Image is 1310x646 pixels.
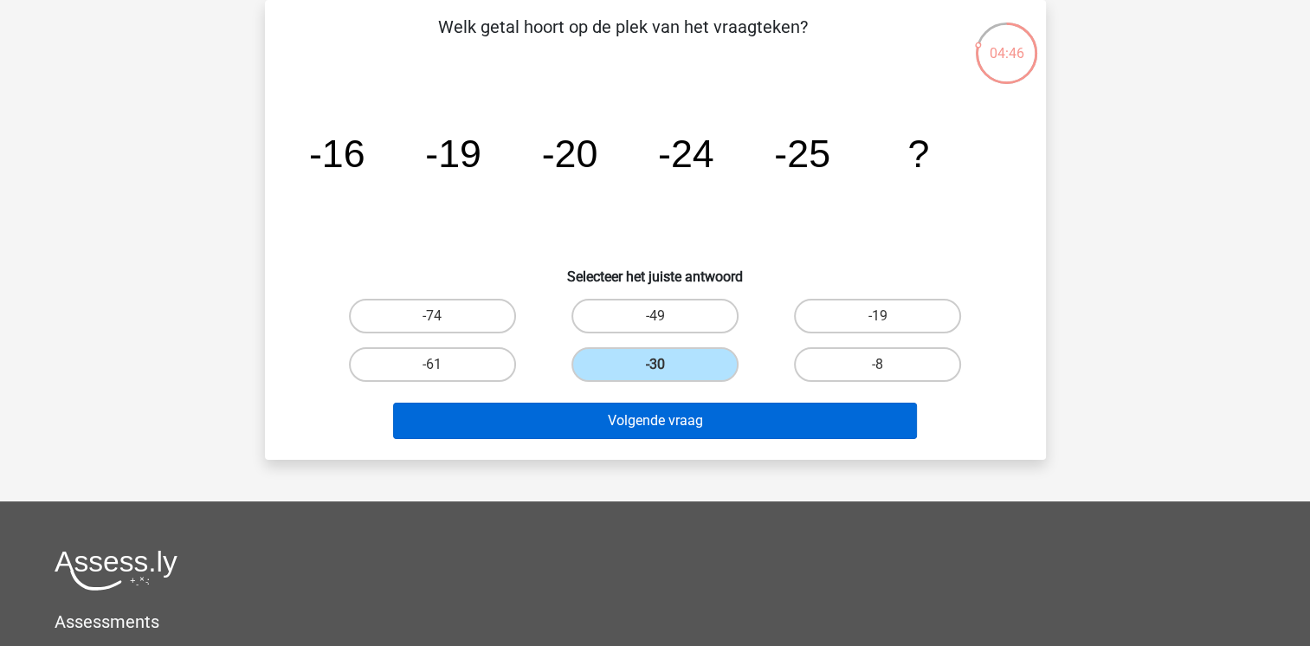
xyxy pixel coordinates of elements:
tspan: -16 [308,132,365,175]
tspan: ? [907,132,929,175]
tspan: -19 [425,132,481,175]
label: -61 [349,347,516,382]
h5: Assessments [55,611,1255,632]
label: -30 [571,347,739,382]
img: Assessly logo [55,550,177,591]
tspan: -20 [541,132,597,175]
label: -19 [794,299,961,333]
label: -8 [794,347,961,382]
tspan: -25 [774,132,830,175]
label: -49 [571,299,739,333]
div: 04:46 [974,21,1039,64]
p: Welk getal hoort op de plek van het vraagteken? [293,14,953,66]
tspan: -24 [657,132,713,175]
button: Volgende vraag [393,403,917,439]
label: -74 [349,299,516,333]
h6: Selecteer het juiste antwoord [293,255,1018,285]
